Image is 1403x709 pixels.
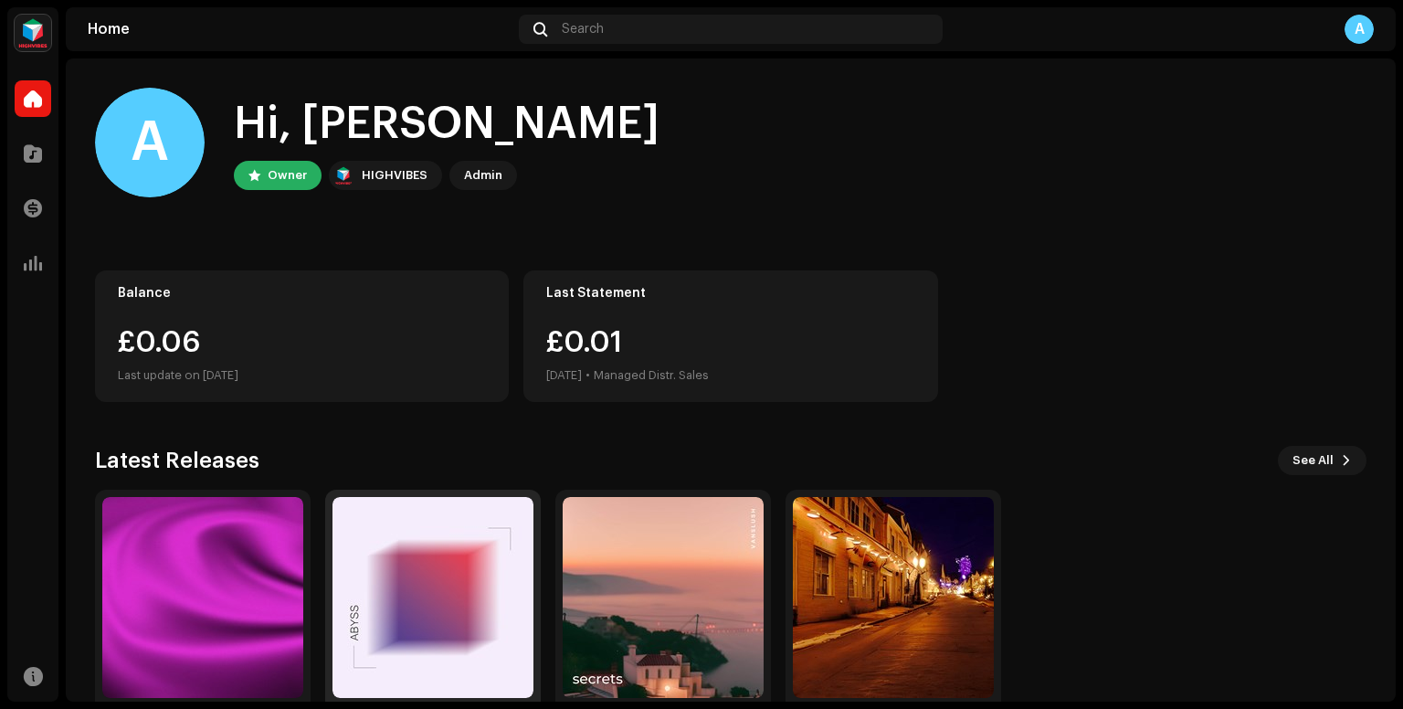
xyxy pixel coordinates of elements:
div: Owner [268,164,307,186]
div: Home [88,22,512,37]
div: A [95,88,205,197]
div: Balance [118,286,486,301]
span: Search [562,22,604,37]
img: ee87f885-470d-4a94-ae2e-e4004b0f2895 [102,497,303,698]
h3: Latest Releases [95,446,259,475]
img: 648c2987-4795-4f2b-909c-8c6d76b8b770 [563,497,764,698]
img: feab3aad-9b62-475c-8caf-26f15a9573ee [332,164,354,186]
img: feab3aad-9b62-475c-8caf-26f15a9573ee [15,15,51,51]
img: 3744400e-4a33-4db9-9306-a91f0218929f [793,497,994,698]
div: HIGHVIBES [362,164,427,186]
div: Admin [464,164,502,186]
span: See All [1292,442,1334,479]
div: Hi, [PERSON_NAME] [234,95,659,153]
div: Last Statement [546,286,914,301]
div: A [1345,15,1374,44]
re-o-card-value: Balance [95,270,509,402]
div: Managed Distr. Sales [594,365,709,386]
re-o-card-value: Last Statement [523,270,937,402]
div: • [585,365,590,386]
button: See All [1278,446,1366,475]
div: [DATE] [546,365,582,386]
img: 3ddce755-9812-4edd-aa4f-a118a4e57e06 [332,497,533,698]
div: Last update on [DATE] [118,365,486,386]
